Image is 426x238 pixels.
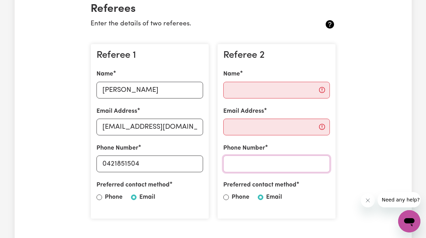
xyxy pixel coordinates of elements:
label: Phone Number [96,144,138,153]
label: Preferred contact method [223,181,296,190]
label: Email Address [96,107,137,116]
h3: Referee 1 [96,50,203,62]
label: Preferred contact method [96,181,170,190]
label: Email Address [223,107,264,116]
label: Phone Number [223,144,265,153]
iframe: Button to launch messaging window [398,210,420,232]
p: Enter the details of two referees. [91,19,295,29]
h2: Referees [91,2,336,16]
iframe: Message from company [378,192,420,207]
label: Email [139,193,155,202]
label: Phone [105,193,123,202]
h3: Referee 2 [223,50,330,62]
label: Name [223,70,240,79]
iframe: Close message [361,193,375,207]
label: Phone [232,193,249,202]
label: Email [266,193,282,202]
label: Name [96,70,113,79]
